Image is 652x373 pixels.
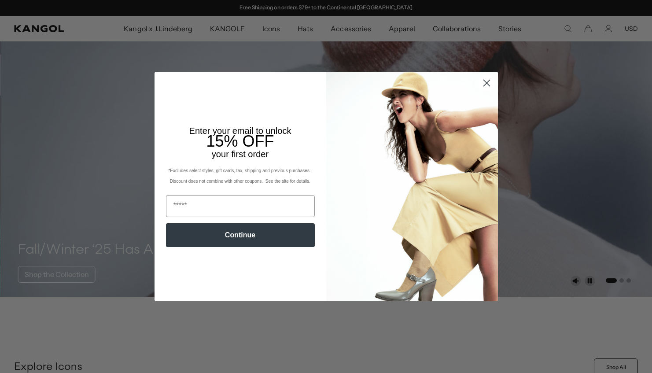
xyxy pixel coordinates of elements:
span: Enter your email to unlock [189,126,291,136]
input: Email [166,195,315,217]
span: your first order [212,149,269,159]
img: 93be19ad-e773-4382-80b9-c9d740c9197f.jpeg [326,72,498,301]
button: Close dialog [479,75,494,91]
span: *Excludes select styles, gift cards, tax, shipping and previous purchases. Discount does not comb... [168,168,312,184]
button: Continue [166,223,315,247]
span: 15% OFF [206,132,274,150]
